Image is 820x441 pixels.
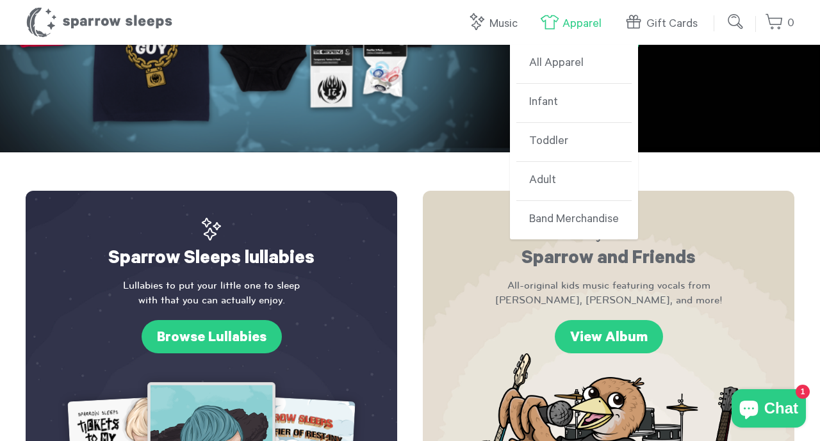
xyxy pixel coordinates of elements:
p: All-original kids music featuring vocals from [448,278,769,307]
a: Apparel [540,10,608,38]
a: View Album [555,320,663,353]
a: Infant [516,84,632,123]
a: Band Merchandise [516,201,632,239]
a: Toddler [516,123,632,162]
a: Adult [516,162,632,201]
a: Gift Cards [624,10,704,38]
a: Browse Lullabies [142,320,282,353]
inbox-online-store-chat: Shopify online store chat [728,389,810,431]
a: Music [467,10,524,38]
span: [PERSON_NAME], [PERSON_NAME], and more! [448,293,769,307]
a: All Apparel [516,45,632,84]
h2: Sparrow and Friends [448,216,769,272]
h2: Sparrow Sleeps lullabies [51,216,372,272]
p: Lullabies to put your little one to sleep [51,278,372,307]
h1: Sparrow Sleeps [26,6,173,38]
input: Submit [723,9,749,35]
a: 0 [765,10,794,37]
span: with that you can actually enjoy. [51,293,372,307]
